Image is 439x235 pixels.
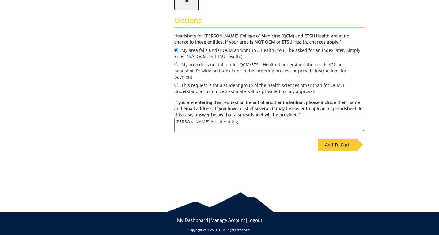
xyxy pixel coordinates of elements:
[174,33,364,45] label: Headshots for [PERSON_NAME] College of Medicine (QCM) and ETSU Health are at no charge to those e...
[174,118,364,132] textarea: If you are entering this request on behalf of another individual, please include their name and e...
[210,217,245,223] a: Manage Account
[174,62,178,66] input: My area does not fall under QCM/ETSU Health. I understand the cost is $22 per headshot. Provide a...
[174,47,364,60] label: My area falls under QCM and/or ETSU Health (You'll be asked for an index later. Simply enter N/A,...
[214,228,221,232] a: ETSU
[174,99,364,132] label: If you are entering this request on behalf of another individual, please include their name and e...
[174,61,364,80] label: My area does not fall under QCM/ETSU Health. I understand the cost is $22 per headshot. Provide a...
[174,82,364,94] label: This request is for a student group of the health sciences other than for QCM. I understand a cus...
[248,217,262,223] a: Logout
[174,48,178,52] input: My area falls under QCM and/or ETSU Health (You'll be asked for an index later. Simply enter N/A,...
[318,139,357,151] div: Add To Cart
[174,83,178,87] input: This request is for a student group of the health sciences other than for QCM. I understand a cus...
[174,16,364,28] h3: Options
[177,217,208,223] a: My Dashboard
